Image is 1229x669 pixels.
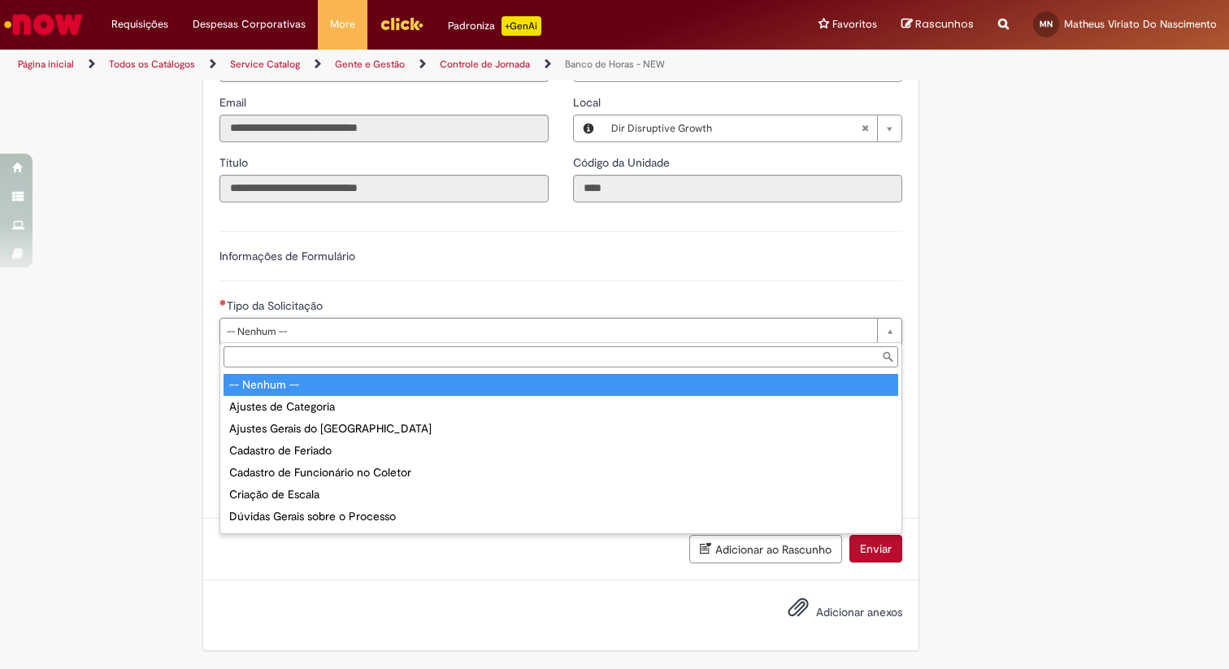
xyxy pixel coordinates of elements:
[224,418,898,440] div: Ajustes Gerais do [GEOGRAPHIC_DATA]
[224,462,898,484] div: Cadastro de Funcionário no Coletor
[220,371,901,533] ul: Tipo da Solicitação
[224,396,898,418] div: Ajustes de Categoria
[224,528,898,550] div: Ponto Web/Mobile
[224,374,898,396] div: -- Nenhum --
[224,484,898,506] div: Criação de Escala
[224,440,898,462] div: Cadastro de Feriado
[224,506,898,528] div: Dúvidas Gerais sobre o Processo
